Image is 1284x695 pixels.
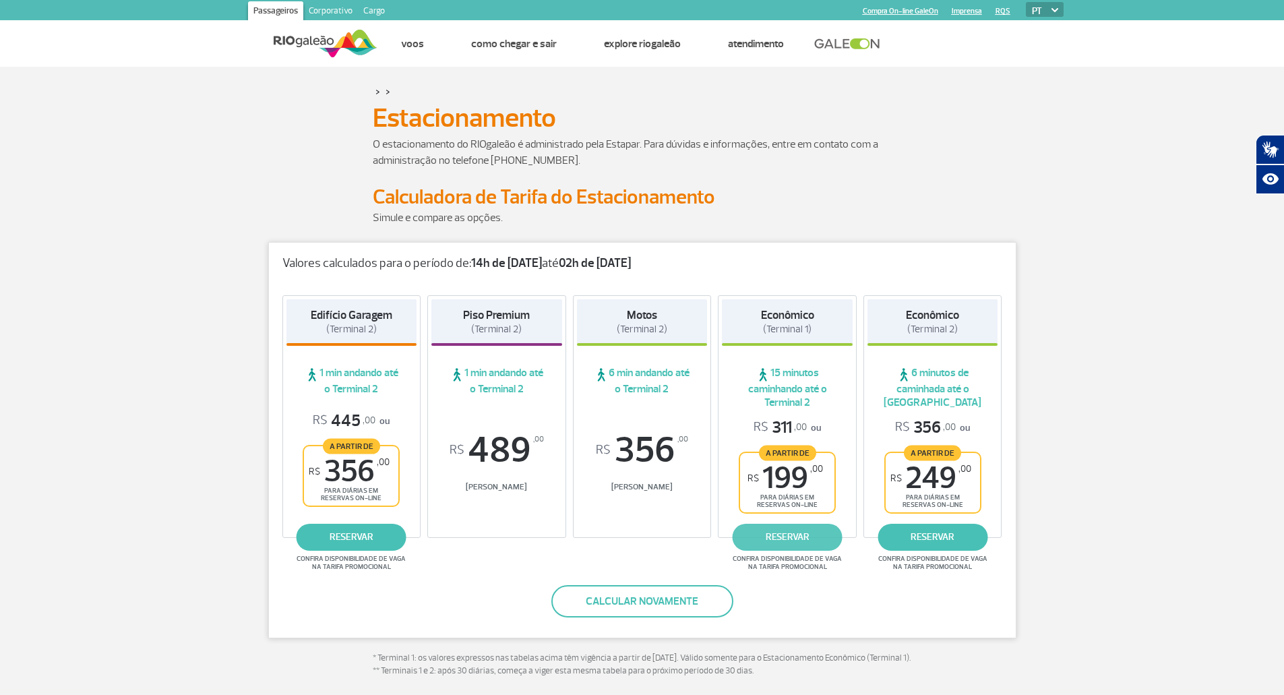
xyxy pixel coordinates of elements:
span: para diárias em reservas on-line [897,493,969,509]
span: 445 [313,411,375,431]
span: [PERSON_NAME] [577,482,708,492]
sup: ,00 [958,463,971,475]
a: reservar [878,524,987,551]
a: Passageiros [248,1,303,23]
span: A partir de [323,438,380,454]
span: para diárias em reservas on-line [752,493,823,509]
a: Cargo [358,1,390,23]
span: 311 [754,417,807,438]
span: 356 [895,417,956,438]
button: Calcular novamente [551,585,733,617]
strong: Motos [627,308,657,322]
sup: R$ [890,473,902,484]
strong: Piso Premium [463,308,530,322]
a: Atendimento [728,37,784,51]
sup: R$ [309,466,320,477]
span: A partir de [904,445,961,460]
span: (Terminal 2) [907,323,958,336]
span: 356 [309,456,390,487]
strong: Econômico [906,308,959,322]
a: Imprensa [952,7,982,16]
span: [PERSON_NAME] [431,482,562,492]
button: Abrir recursos assistivos. [1256,164,1284,194]
strong: 02h de [DATE] [559,255,631,271]
p: O estacionamento do RIOgaleão é administrado pela Estapar. Para dúvidas e informações, entre em c... [373,136,912,169]
sup: R$ [450,443,464,458]
strong: 14h de [DATE] [471,255,542,271]
a: Explore RIOgaleão [604,37,681,51]
span: 15 minutos caminhando até o Terminal 2 [722,366,853,409]
span: 489 [431,432,562,469]
span: (Terminal 2) [617,323,667,336]
a: > [375,84,380,99]
sup: ,00 [810,463,823,475]
span: 6 minutos de caminhada até o [GEOGRAPHIC_DATA] [867,366,998,409]
a: RQS [996,7,1010,16]
p: * Terminal 1: os valores expressos nas tabelas acima têm vigência a partir de [DATE]. Válido some... [373,652,912,678]
div: Plugin de acessibilidade da Hand Talk. [1256,135,1284,194]
span: 6 min andando até o Terminal 2 [577,366,708,396]
a: reservar [733,524,843,551]
p: Valores calculados para o período de: até [282,256,1002,271]
sup: R$ [747,473,759,484]
span: 356 [577,432,708,469]
a: Como chegar e sair [471,37,557,51]
span: (Terminal 2) [326,323,377,336]
a: > [386,84,390,99]
span: 199 [747,463,823,493]
p: ou [313,411,390,431]
strong: Econômico [761,308,814,322]
span: Confira disponibilidade de vaga na tarifa promocional [876,555,989,571]
span: para diárias em reservas on-line [315,487,387,502]
p: Simule e compare as opções. [373,210,912,226]
span: Confira disponibilidade de vaga na tarifa promocional [731,555,844,571]
sup: ,00 [533,432,544,447]
a: Compra On-line GaleOn [863,7,938,16]
a: Voos [401,37,424,51]
a: Corporativo [303,1,358,23]
span: 1 min andando até o Terminal 2 [286,366,417,396]
strong: Edifício Garagem [311,308,392,322]
span: 249 [890,463,971,493]
a: reservar [297,524,406,551]
span: (Terminal 1) [763,323,812,336]
sup: ,00 [377,456,390,468]
sup: ,00 [677,432,688,447]
button: Abrir tradutor de língua de sinais. [1256,135,1284,164]
span: 1 min andando até o Terminal 2 [431,366,562,396]
h1: Estacionamento [373,107,912,129]
span: A partir de [759,445,816,460]
span: Confira disponibilidade de vaga na tarifa promocional [295,555,408,571]
h2: Calculadora de Tarifa do Estacionamento [373,185,912,210]
span: (Terminal 2) [471,323,522,336]
p: ou [895,417,970,438]
sup: R$ [596,443,611,458]
p: ou [754,417,821,438]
